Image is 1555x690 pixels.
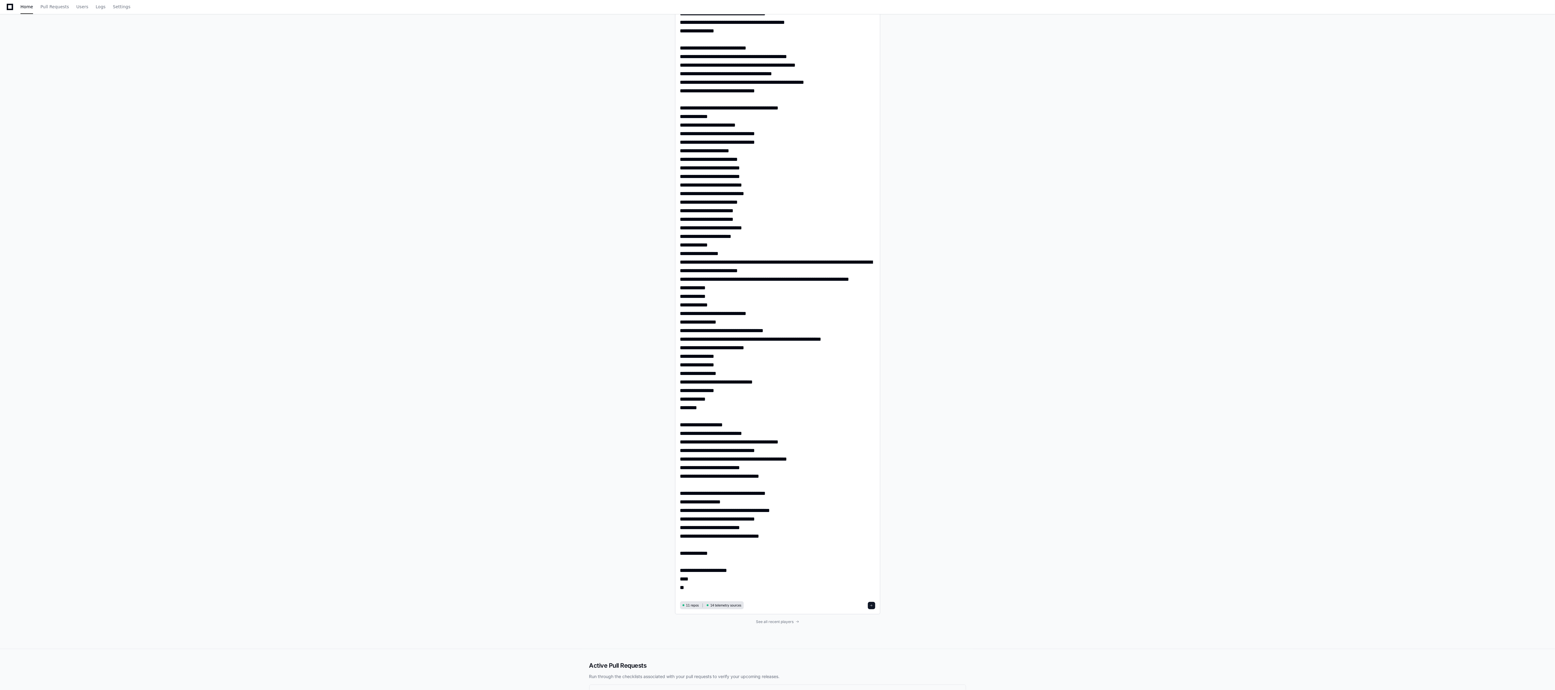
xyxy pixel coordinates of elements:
span: 14 telemetry sources [710,603,741,608]
span: Logs [96,5,106,9]
a: See all recent players [675,619,880,624]
span: Users [76,5,88,9]
span: See all recent players [756,619,794,624]
h2: Active Pull Requests [589,661,966,670]
span: Home [20,5,33,9]
p: Run through the checklists associated with your pull requests to verify your upcoming releases. [589,673,966,680]
span: 11 repos [686,603,699,608]
span: Settings [113,5,130,9]
span: Pull Requests [40,5,69,9]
